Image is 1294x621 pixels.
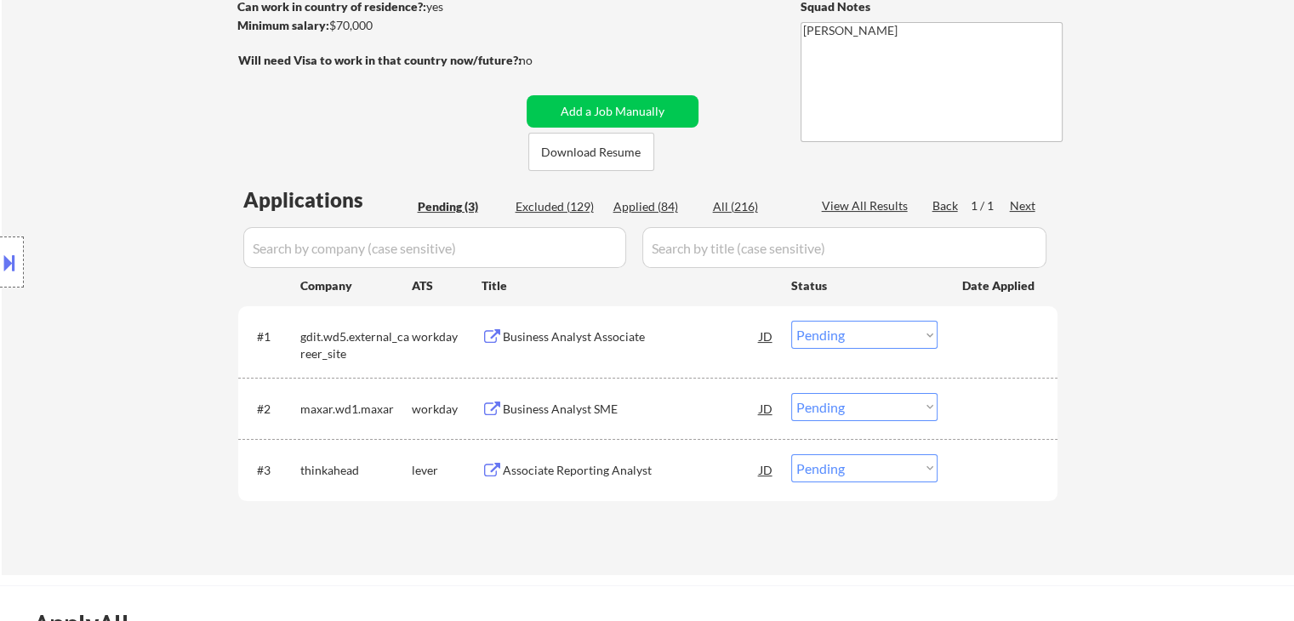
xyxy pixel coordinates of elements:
[516,198,601,215] div: Excluded (129)
[519,52,567,69] div: no
[503,401,760,418] div: Business Analyst SME
[243,227,626,268] input: Search by company (case sensitive)
[527,95,698,128] button: Add a Job Manually
[257,462,287,479] div: #3
[412,328,482,345] div: workday
[758,454,775,485] div: JD
[713,198,798,215] div: All (216)
[1010,197,1037,214] div: Next
[822,197,913,214] div: View All Results
[237,18,329,32] strong: Minimum salary:
[503,462,760,479] div: Associate Reporting Analyst
[642,227,1046,268] input: Search by title (case sensitive)
[238,53,522,67] strong: Will need Visa to work in that country now/future?:
[243,190,412,210] div: Applications
[528,133,654,171] button: Download Resume
[418,198,503,215] div: Pending (3)
[300,328,412,362] div: gdit.wd5.external_career_site
[758,393,775,424] div: JD
[503,328,760,345] div: Business Analyst Associate
[932,197,960,214] div: Back
[791,270,938,300] div: Status
[971,197,1010,214] div: 1 / 1
[300,462,412,479] div: thinkahead
[412,462,482,479] div: lever
[300,277,412,294] div: Company
[412,401,482,418] div: workday
[300,401,412,418] div: maxar.wd1.maxar
[237,17,521,34] div: $70,000
[482,277,775,294] div: Title
[412,277,482,294] div: ATS
[962,277,1037,294] div: Date Applied
[613,198,698,215] div: Applied (84)
[758,321,775,351] div: JD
